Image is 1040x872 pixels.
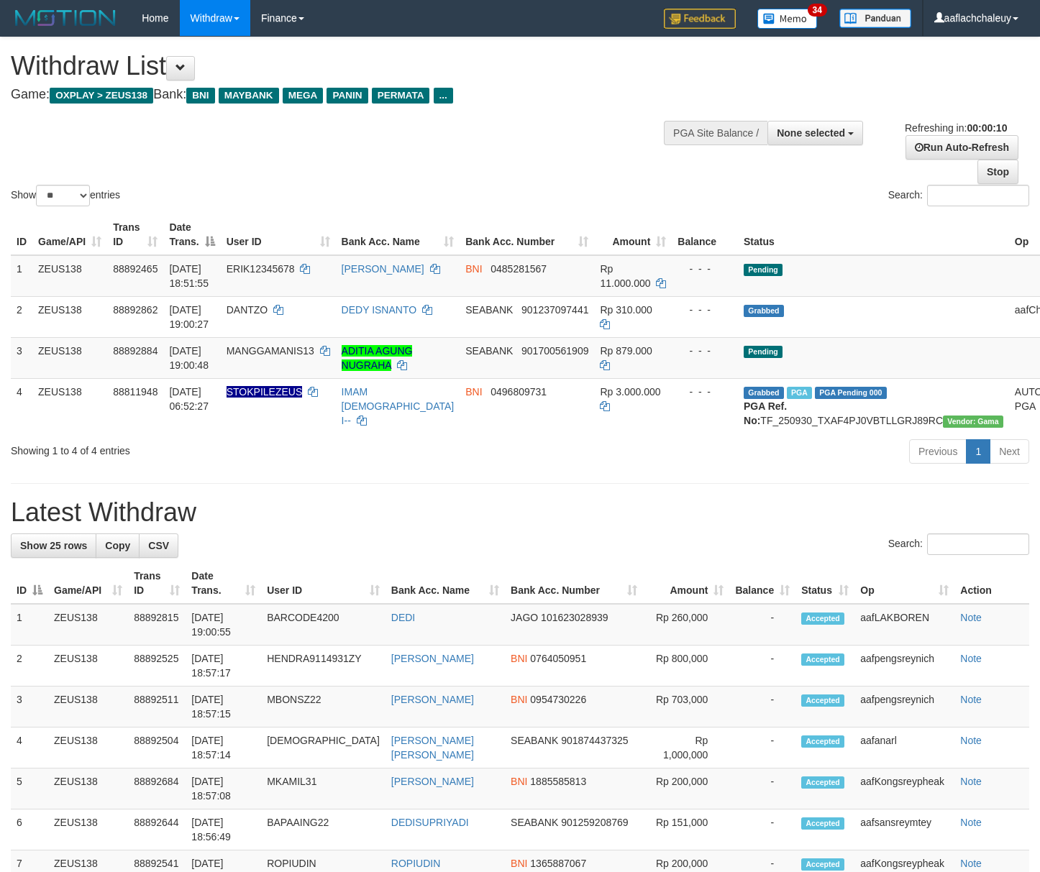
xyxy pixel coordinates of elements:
[954,563,1029,604] th: Action
[128,604,186,646] td: 88892815
[391,858,440,869] a: ROPIUDIN
[107,214,163,255] th: Trans ID: activate to sort column ascending
[854,646,954,687] td: aafpengsreynich
[128,768,186,809] td: 88892684
[729,604,795,646] td: -
[113,386,158,398] span: 88811948
[801,817,844,830] span: Accepted
[854,563,954,604] th: Op: activate to sort column ascending
[32,378,107,433] td: ZEUS138
[219,88,279,104] span: MAYBANK
[678,385,732,399] div: - - -
[744,305,784,317] span: Grabbed
[511,858,527,869] span: BNI
[128,687,186,728] td: 88892511
[678,303,732,317] div: - - -
[11,185,120,206] label: Show entries
[227,386,303,398] span: Nama rekening ada tanda titik/strip, harap diedit
[128,809,186,850] td: 88892644
[906,135,1018,160] a: Run Auto-Refresh
[678,262,732,276] div: - - -
[327,88,368,104] span: PANIN
[521,345,588,357] span: Copy 901700561909 to clipboard
[511,612,538,623] span: JAGO
[186,646,261,687] td: [DATE] 18:57:17
[227,304,268,316] span: DANTZO
[744,400,787,426] b: PGA Ref. No:
[32,337,107,378] td: ZEUS138
[977,160,1018,184] a: Stop
[391,612,415,623] a: DEDI
[163,214,220,255] th: Date Trans.: activate to sort column descending
[169,263,209,289] span: [DATE] 18:51:55
[960,735,982,746] a: Note
[854,687,954,728] td: aafpengsreynich
[139,533,178,558] a: CSV
[48,563,128,604] th: Game/API: activate to sort column ascending
[960,858,982,869] a: Note
[854,809,954,850] td: aafsansreymtey
[643,768,729,809] td: Rp 200,000
[960,612,982,623] a: Note
[11,378,32,433] td: 4
[530,653,586,664] span: Copy 0764050951 to clipboard
[96,533,140,558] a: Copy
[336,214,460,255] th: Bank Acc. Name: activate to sort column ascending
[113,345,158,357] span: 88892884
[36,185,90,206] select: Showentries
[391,776,474,787] a: [PERSON_NAME]
[643,687,729,728] td: Rp 703,000
[561,817,628,828] span: Copy 901259208769 to clipboard
[186,728,261,768] td: [DATE] 18:57:14
[11,214,32,255] th: ID
[505,563,643,604] th: Bank Acc. Number: activate to sort column ascending
[221,214,336,255] th: User ID: activate to sort column ascending
[128,563,186,604] th: Trans ID: activate to sort column ascending
[777,127,845,139] span: None selected
[11,255,32,297] td: 1
[738,214,1009,255] th: Status
[32,255,107,297] td: ZEUS138
[460,214,594,255] th: Bank Acc. Number: activate to sort column ascending
[48,728,128,768] td: ZEUS138
[729,687,795,728] td: -
[342,386,455,426] a: IMAM [DEMOGRAPHIC_DATA] I--
[530,776,586,787] span: Copy 1885585813 to clipboard
[11,809,48,850] td: 6
[32,296,107,337] td: ZEUS138
[729,646,795,687] td: -
[11,728,48,768] td: 4
[943,416,1003,428] span: Vendor URL: https://trx31.1velocity.biz
[11,533,96,558] a: Show 25 rows
[808,4,827,17] span: 34
[521,304,588,316] span: Copy 901237097441 to clipboard
[32,214,107,255] th: Game/API: activate to sort column ascending
[511,776,527,787] span: BNI
[801,612,844,625] span: Accepted
[20,540,87,551] span: Show 25 rows
[11,687,48,728] td: 3
[48,687,128,728] td: ZEUS138
[465,386,482,398] span: BNI
[795,563,854,604] th: Status: activate to sort column ascending
[261,563,386,604] th: User ID: activate to sort column ascending
[342,304,417,316] a: DEDY ISNANTO
[11,88,679,102] h4: Game: Bank:
[511,694,527,705] span: BNI
[594,214,672,255] th: Amount: activate to sort column ascending
[372,88,430,104] span: PERMATA
[48,768,128,809] td: ZEUS138
[186,88,214,104] span: BNI
[391,735,474,761] a: [PERSON_NAME] [PERSON_NAME]
[801,735,844,748] span: Accepted
[600,345,652,357] span: Rp 879.000
[511,817,558,828] span: SEABANK
[342,345,413,371] a: ADITIA AGUNG NUGRAHA
[643,563,729,604] th: Amount: activate to sort column ascending
[966,439,990,464] a: 1
[11,604,48,646] td: 1
[386,563,505,604] th: Bank Acc. Name: activate to sort column ascending
[465,304,513,316] span: SEABANK
[113,304,158,316] span: 88892862
[854,728,954,768] td: aafanarl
